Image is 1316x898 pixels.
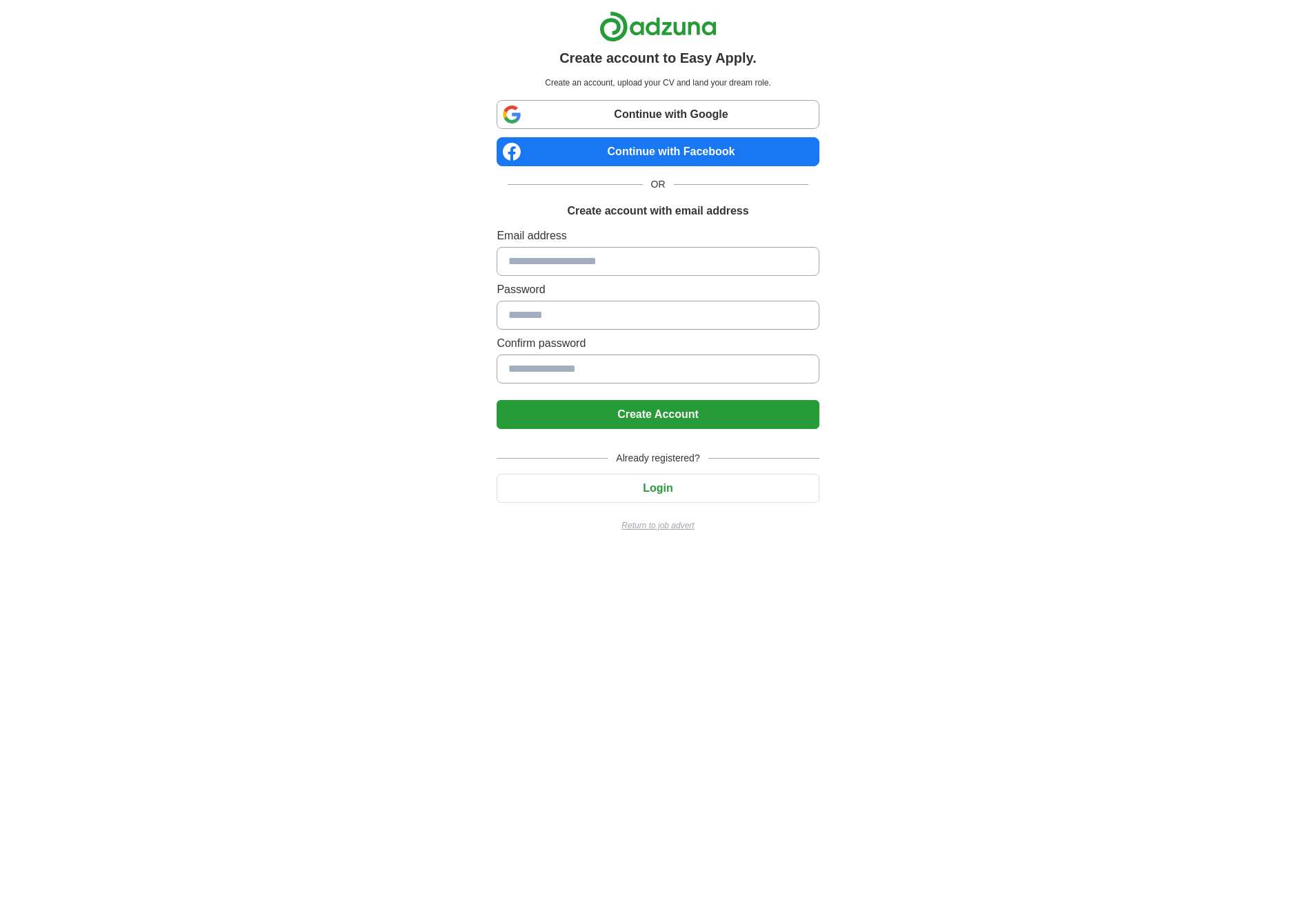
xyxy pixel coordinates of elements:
[497,482,819,494] a: Login
[497,100,819,129] a: Continue with Google
[497,228,819,244] label: Email address
[497,474,819,503] button: Login
[559,48,757,68] h1: Create account to Easy Apply.
[599,11,717,42] img: Adzuna logo
[497,137,819,166] a: Continue with Facebook
[497,400,819,429] button: Create Account
[643,177,674,192] span: OR
[608,451,708,466] span: Already registered?
[497,519,819,532] a: Return to job advert
[567,203,748,219] h1: Create account with email address
[497,335,819,352] label: Confirm password
[497,281,819,298] label: Password
[499,77,816,89] p: Create an account, upload your CV and land your dream role.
